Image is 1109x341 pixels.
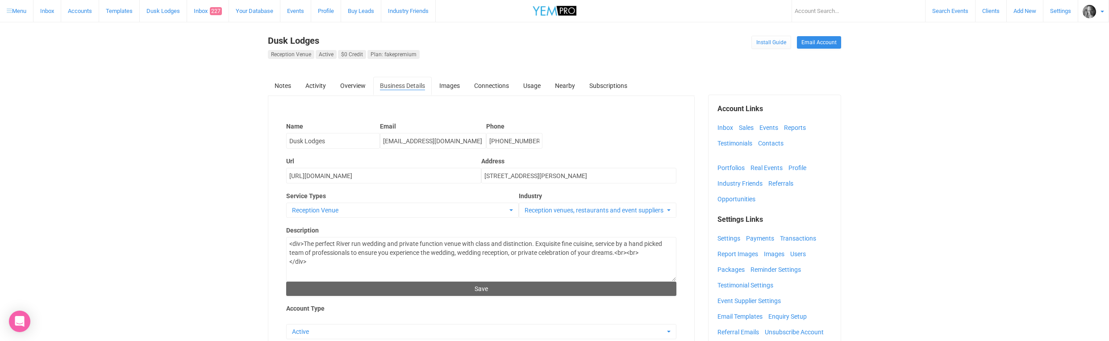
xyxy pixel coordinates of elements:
[717,104,832,114] legend: Account Links
[750,263,805,276] a: Reminder Settings
[768,310,811,323] a: Enquiry Setup
[467,77,516,95] a: Connections
[481,168,676,183] input: Address
[486,122,542,131] label: Phone
[1013,8,1036,14] span: Add New
[286,203,519,218] button: Reception Venue
[519,203,676,218] button: Reception venues, restaurants and event suppliers
[583,77,634,95] a: Subscriptions
[717,137,757,150] a: Testimonials
[286,237,676,282] textarea: <div>The perfect River run wedding and private function venue with class and distinction. Exquisi...
[751,36,791,49] a: Install Guide
[268,77,298,95] a: Notes
[286,133,380,149] input: Business Name
[299,77,333,95] a: Activity
[1083,5,1096,18] img: open-uri20201103-4-gj8l2i
[9,311,30,332] div: Open Intercom Messenger
[268,50,314,59] div: Reception Venue
[286,122,380,131] label: Name
[286,324,676,339] button: Active
[717,215,832,225] legend: Settings Links
[788,161,811,175] a: Profile
[286,157,481,166] label: Url
[380,133,486,149] input: Email Address
[286,191,519,200] label: Service Types
[717,177,767,190] a: Industry Friends
[286,282,676,296] button: Save
[334,77,372,95] a: Overview
[525,206,665,215] span: Reception venues, restaurants and event suppliers
[750,161,787,175] a: Real Events
[548,77,582,95] a: Nearby
[433,77,467,95] a: Images
[481,157,676,166] label: Address
[286,226,676,235] label: Description
[932,8,968,14] span: Search Events
[797,36,841,49] a: Email Account
[717,161,749,175] a: Portfolios
[316,50,337,59] div: Active
[768,177,798,190] a: Referrals
[759,121,783,134] a: Events
[517,77,547,95] a: Usage
[717,279,778,292] a: Testimonial Settings
[373,77,432,96] a: Business Details
[764,247,789,261] a: Images
[717,247,763,261] a: Report Images
[982,8,1000,14] span: Clients
[486,133,542,149] input: Business Phone
[717,263,749,276] a: Packages
[784,121,810,134] a: Reports
[210,7,222,15] span: 227
[717,310,767,323] a: Email Templates
[380,122,486,131] label: Email
[286,168,481,183] input: Website URL
[519,191,676,200] label: Industry
[268,35,319,46] a: Dusk Lodges
[717,232,745,245] a: Settings
[717,121,738,134] a: Inbox
[780,232,821,245] a: Transactions
[717,294,785,308] a: Event Supplier Settings
[758,137,788,150] a: Contacts
[717,325,763,339] a: Referral Emails
[292,206,507,215] span: Reception Venue
[790,247,810,261] a: Users
[717,192,760,206] a: Opportunities
[286,304,676,313] label: Account Type
[292,327,665,336] span: Active
[765,325,828,339] a: Unsubscribe Account
[338,50,366,59] div: $0 Credit
[739,121,758,134] a: Sales
[746,232,779,245] a: Payments
[367,50,420,59] div: Plan: fakepremium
